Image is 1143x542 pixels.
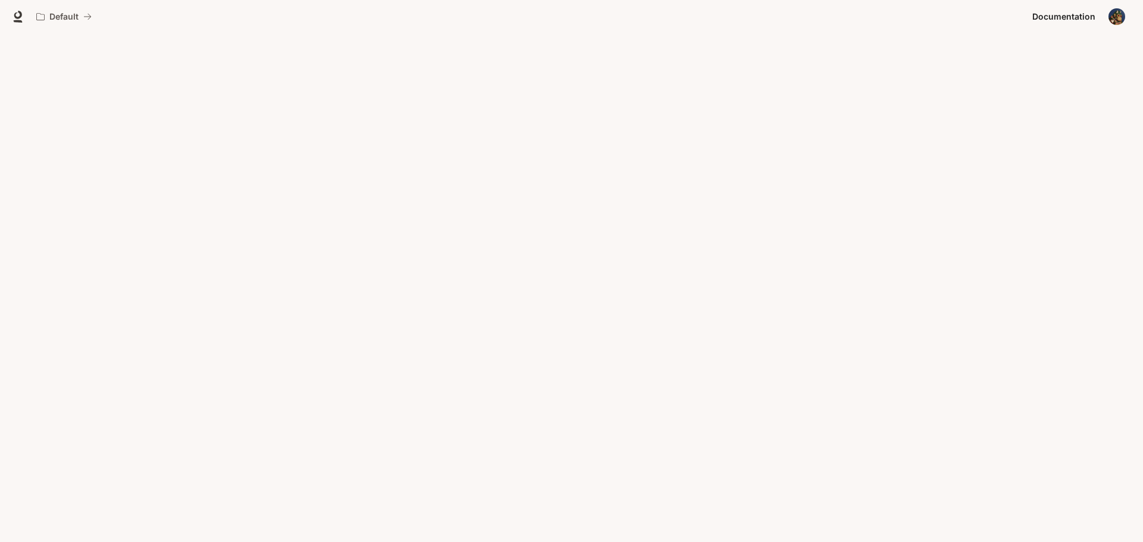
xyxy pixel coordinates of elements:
span: Documentation [1032,10,1095,24]
a: Documentation [1028,5,1100,29]
img: User avatar [1108,8,1125,25]
button: All workspaces [31,5,97,29]
button: User avatar [1105,5,1129,29]
p: Default [49,12,79,22]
